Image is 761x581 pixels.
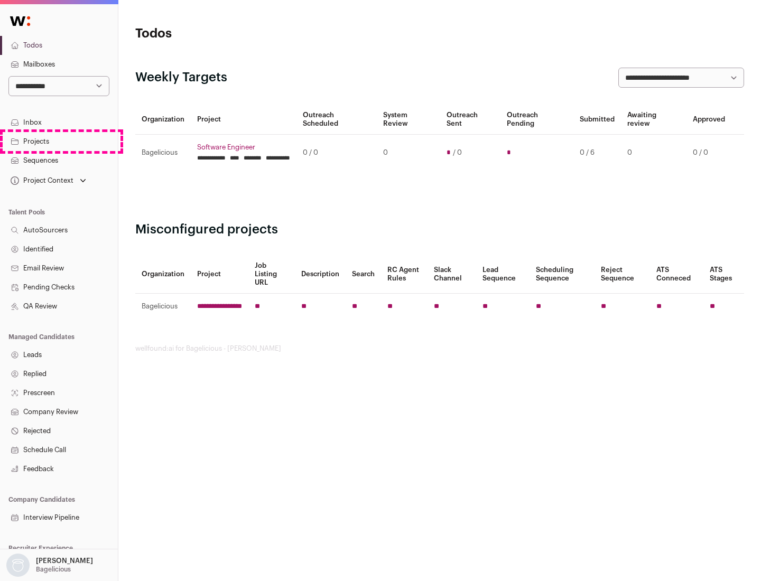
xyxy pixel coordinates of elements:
th: Scheduling Sequence [530,255,595,294]
th: Slack Channel [428,255,476,294]
td: 0 / 6 [573,135,621,171]
th: Reject Sequence [595,255,651,294]
img: Wellfound [4,11,36,32]
th: System Review [377,105,440,135]
div: Project Context [8,176,73,185]
th: Organization [135,105,191,135]
img: nopic.png [6,554,30,577]
th: RC Agent Rules [381,255,427,294]
th: Lead Sequence [476,255,530,294]
th: Submitted [573,105,621,135]
h2: Weekly Targets [135,69,227,86]
h2: Misconfigured projects [135,221,744,238]
td: Bagelicious [135,135,191,171]
th: Project [191,105,296,135]
th: Job Listing URL [248,255,295,294]
button: Open dropdown [8,173,88,188]
td: 0 [621,135,686,171]
th: Organization [135,255,191,294]
a: Software Engineer [197,143,290,152]
th: Awaiting review [621,105,686,135]
th: ATS Stages [703,255,744,294]
td: 0 [377,135,440,171]
th: Outreach Scheduled [296,105,377,135]
th: ATS Conneced [650,255,703,294]
button: Open dropdown [4,554,95,577]
th: Project [191,255,248,294]
td: 0 / 0 [296,135,377,171]
th: Outreach Pending [500,105,573,135]
h1: Todos [135,25,338,42]
p: Bagelicious [36,565,71,574]
th: Description [295,255,346,294]
th: Search [346,255,381,294]
footer: wellfound:ai for Bagelicious - [PERSON_NAME] [135,344,744,353]
p: [PERSON_NAME] [36,557,93,565]
span: / 0 [453,148,462,157]
th: Approved [686,105,731,135]
td: Bagelicious [135,294,191,320]
td: 0 / 0 [686,135,731,171]
th: Outreach Sent [440,105,501,135]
